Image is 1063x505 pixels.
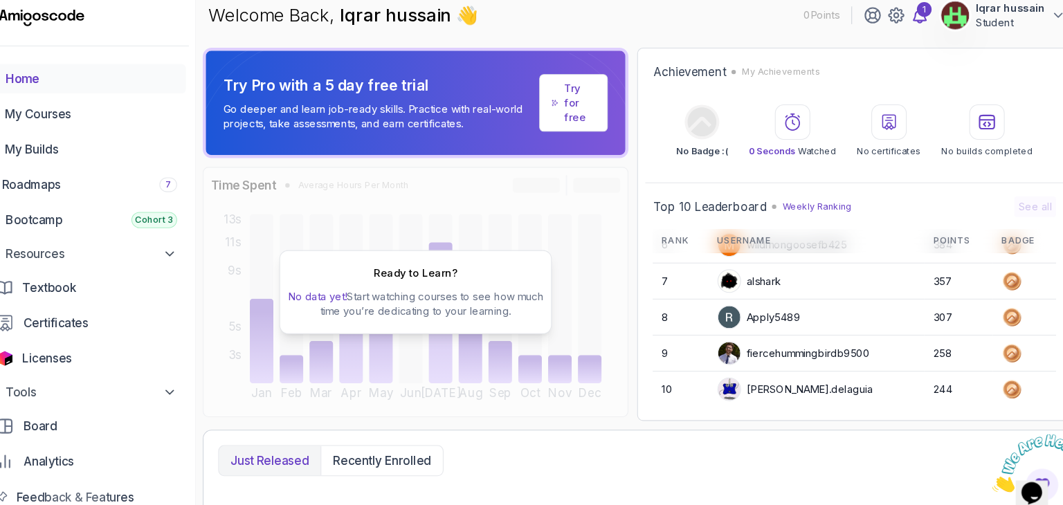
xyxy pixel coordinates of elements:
[907,22,923,39] a: 1
[664,202,770,219] h2: Top 10 Leaderboard
[72,408,104,425] span: Board
[725,269,785,291] div: alshark
[177,217,213,228] span: Cohort 3
[260,111,552,139] p: Go deeper and learn job-ready skills. Practice with real-world projects, take assessments, and ea...
[725,338,746,358] img: user profile image
[725,371,746,392] img: default monster avatar
[785,205,851,216] p: Weekly Ranking
[934,17,1052,44] button: user profile imageIqrar hussainStudent
[747,78,821,89] p: My Achievements
[967,17,1033,30] p: Iqrar hussain
[30,20,129,42] a: Landing page
[38,306,225,333] a: certificates
[38,273,225,300] a: textbook
[38,436,225,463] a: analytics
[38,339,225,367] a: licenses
[21,176,225,203] a: roadmaps
[725,337,868,359] div: fiercehummingbirdb9500
[38,469,225,497] a: feedback
[754,153,836,164] p: Watched
[206,184,211,195] span: 7
[267,441,340,457] p: Just released
[71,278,122,295] span: Textbook
[919,331,983,365] td: 258
[919,297,983,331] td: 307
[557,86,621,140] a: Try for free
[363,441,455,457] p: Recently enrolled
[21,143,225,170] a: builds
[581,92,610,134] a: Try for free
[725,371,871,393] div: [PERSON_NAME].delaguia
[725,270,746,291] img: user profile image
[52,181,217,198] div: Roadmaps
[919,264,983,297] td: 357
[66,475,176,491] span: Feedback & Features
[260,86,552,106] p: Try Pro with a 5 day free trial
[256,435,352,463] button: Just released
[321,288,376,300] span: No data yet!
[401,266,480,279] h2: Ready to Learn?
[725,304,746,324] img: user profile image
[725,303,803,325] div: Apply5489
[71,345,118,361] span: Licenses
[21,372,225,397] button: Tools
[935,17,961,44] img: user profile image
[977,419,1063,484] iframe: chat widget
[664,231,716,254] th: Rank
[686,153,734,164] p: No Badge :(
[21,76,225,104] a: home
[6,6,91,60] img: Chat attention grabber
[352,435,466,463] button: Recently enrolled
[716,231,920,254] th: Username
[55,148,217,165] div: My Builds
[935,153,1021,164] p: No builds completed
[664,75,732,92] h2: Achievement
[370,20,479,40] span: Iqrar hussain
[38,403,225,430] a: board
[55,115,217,131] div: My Courses
[664,297,716,331] td: 8
[55,246,217,263] div: Resources
[967,30,1033,44] p: Student
[21,242,225,267] button: Resources
[664,264,716,297] td: 7
[912,18,926,32] div: 1
[919,365,983,399] td: 244
[55,214,217,231] div: Bootcamp
[246,19,500,42] p: Welcome Back,
[754,153,798,163] span: 0 Seconds
[21,209,225,237] a: bootcamp
[479,19,500,42] span: 👋
[46,346,63,360] img: jetbrains icon
[919,231,983,254] th: Points
[55,376,217,393] div: Tools
[319,288,563,315] p: Start watching courses to see how much time you’re dedicating to your learning.
[1003,201,1043,220] button: See all
[664,331,716,365] td: 9
[983,231,1043,254] th: Badge
[55,82,217,98] div: Home
[72,441,120,458] span: Analytics
[664,365,716,399] td: 10
[72,311,133,328] span: Certificates
[855,153,916,164] p: No certificates
[806,24,839,37] p: 0 Points
[21,109,225,137] a: courses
